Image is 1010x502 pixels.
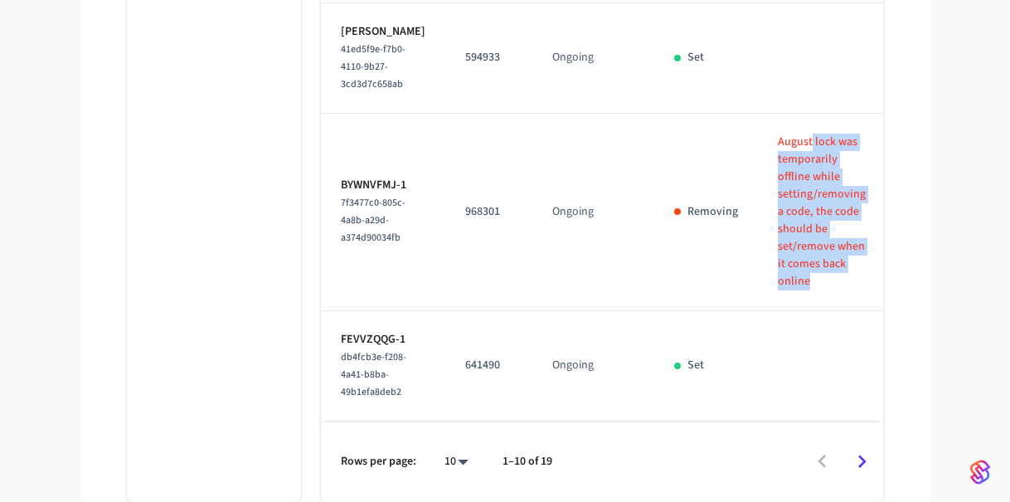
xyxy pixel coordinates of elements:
[341,196,405,245] span: 7f3477c0-805c-4a8b-a29d-a374d90034fb
[532,311,654,422] td: Ongoing
[465,203,512,221] p: 968301
[778,134,866,290] p: August lock was temporarily offline while setting/removing a code, the code should be set/remove ...
[341,23,425,41] p: [PERSON_NAME]
[341,42,405,91] span: 41ed5f9e-f7b0-4110-9b27-3cd3d7c658ab
[465,49,512,66] p: 594933
[341,453,416,470] p: Rows per page:
[687,49,704,66] p: Set
[341,331,425,348] p: FEVVZQQG-1
[532,3,654,114] td: Ongoing
[436,450,476,474] div: 10
[532,114,654,311] td: Ongoing
[842,442,881,481] button: Go to next page
[465,357,512,374] p: 641490
[970,459,990,485] img: SeamLogoGradient.69752ec5.svg
[341,177,425,194] p: BYWNVFMJ-1
[341,350,406,399] span: db4fcb3e-f208-4a41-b8ba-49b1efa8deb2
[503,453,552,470] p: 1–10 of 19
[687,357,704,374] p: Set
[687,203,738,221] p: Removing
